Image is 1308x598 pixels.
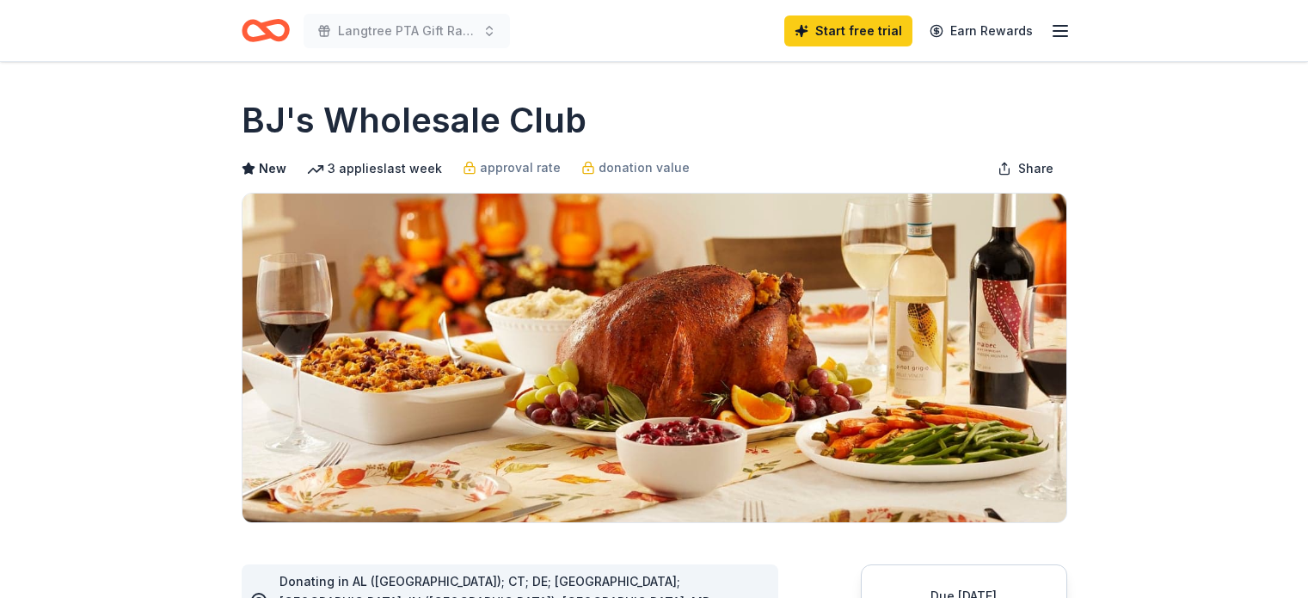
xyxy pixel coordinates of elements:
[307,158,442,179] div: 3 applies last week
[984,151,1067,186] button: Share
[242,10,290,51] a: Home
[259,158,286,179] span: New
[338,21,476,41] span: Langtree PTA Gift Raffle
[480,157,561,178] span: approval rate
[1018,158,1053,179] span: Share
[599,157,690,178] span: donation value
[243,194,1066,522] img: Image for BJ's Wholesale Club
[304,14,510,48] button: Langtree PTA Gift Raffle
[581,157,690,178] a: donation value
[463,157,561,178] a: approval rate
[784,15,912,46] a: Start free trial
[242,96,586,145] h1: BJ's Wholesale Club
[919,15,1043,46] a: Earn Rewards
